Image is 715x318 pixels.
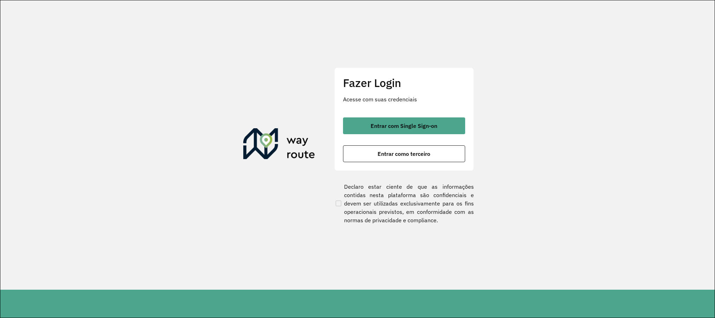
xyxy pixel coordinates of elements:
button: button [343,145,465,162]
label: Declaro estar ciente de que as informações contidas nesta plataforma são confidenciais e devem se... [334,182,474,224]
span: Entrar com Single Sign-on [371,123,437,129]
h2: Fazer Login [343,76,465,89]
img: Roteirizador AmbevTech [243,128,315,162]
button: button [343,117,465,134]
p: Acesse com suas credenciais [343,95,465,103]
span: Entrar como terceiro [378,151,430,157]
